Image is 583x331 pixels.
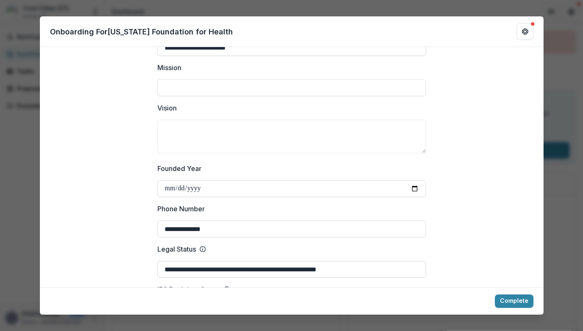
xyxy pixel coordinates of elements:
[157,284,220,294] p: IRS Recipient Status
[157,163,201,173] p: Founded Year
[157,204,205,214] p: Phone Number
[157,103,177,113] p: Vision
[495,294,533,308] button: Complete
[517,23,533,40] button: Get Help
[157,63,181,73] p: Mission
[50,26,233,37] p: Onboarding For [US_STATE] Foundation for Health
[157,244,196,254] p: Legal Status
